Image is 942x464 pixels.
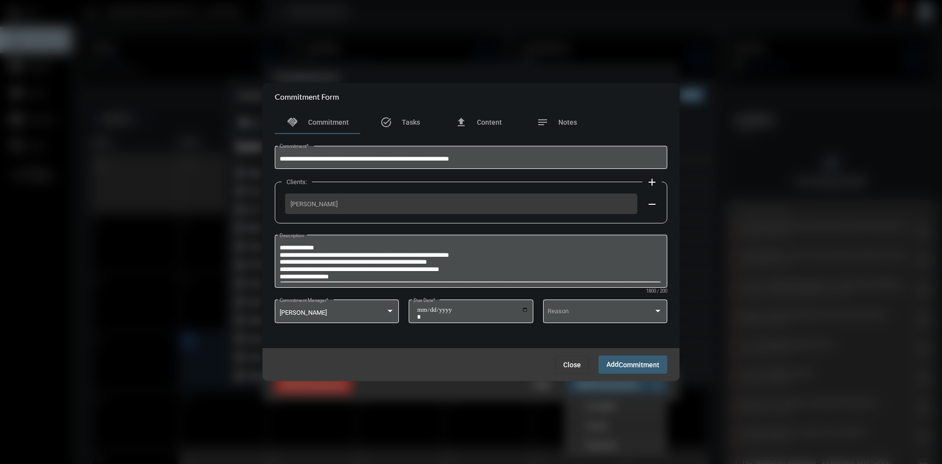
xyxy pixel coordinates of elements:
[563,361,581,369] span: Close
[558,118,577,126] span: Notes
[282,178,312,186] label: Clients:
[619,361,659,369] span: Commitment
[380,116,392,128] mat-icon: task_alt
[555,356,589,374] button: Close
[477,118,502,126] span: Content
[599,355,667,374] button: AddCommitment
[280,309,327,316] span: [PERSON_NAME]
[287,116,298,128] mat-icon: handshake
[646,176,658,188] mat-icon: add
[275,92,339,101] h2: Commitment Form
[646,198,658,210] mat-icon: remove
[606,360,659,368] span: Add
[646,289,667,294] mat-hint: 1800 / 200
[537,116,549,128] mat-icon: notes
[290,200,632,208] span: [PERSON_NAME]
[308,118,349,126] span: Commitment
[455,116,467,128] mat-icon: file_upload
[402,118,420,126] span: Tasks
